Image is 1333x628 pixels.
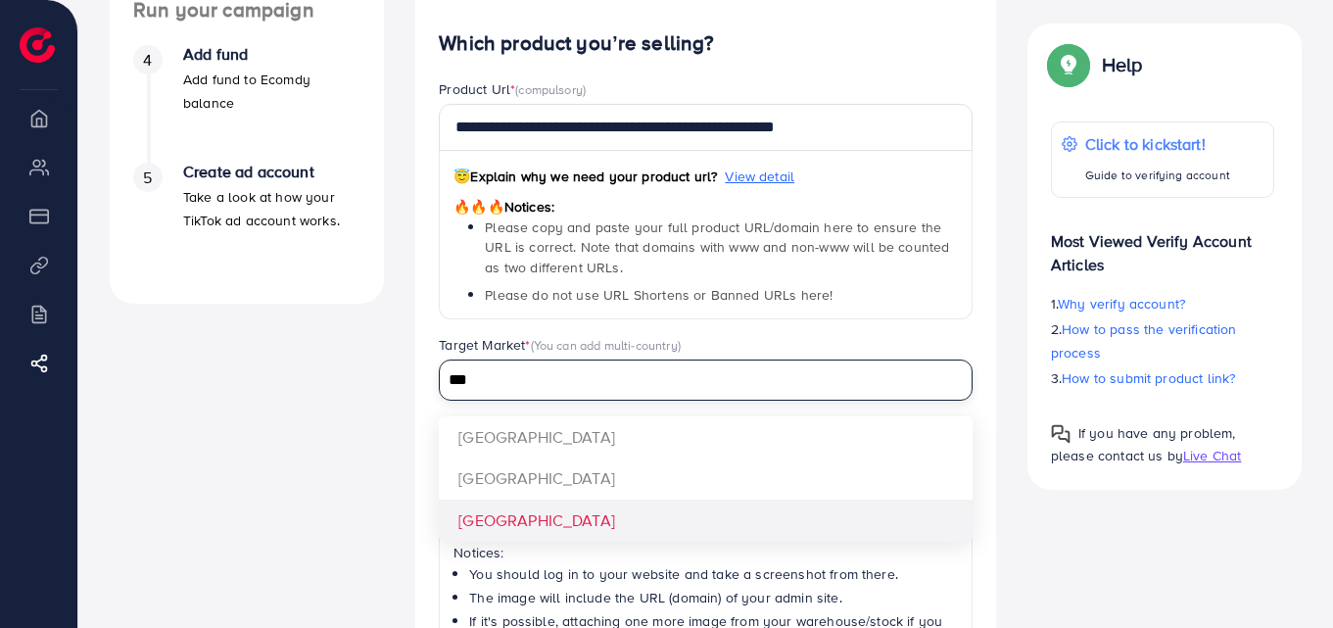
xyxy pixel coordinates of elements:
span: Why verify account? [1058,294,1185,314]
span: 😇 [453,167,470,186]
input: Search for option [442,365,947,396]
p: Help [1102,53,1143,76]
h4: Which product you’re selling? [439,31,973,56]
span: Please copy and paste your full product URL/domain here to ensure the URL is correct. Note that d... [485,217,949,277]
span: (compulsory) [515,80,586,98]
h4: Add fund [183,45,360,64]
iframe: Chat [1250,540,1318,613]
p: 2. [1051,317,1274,364]
li: Add fund [110,45,384,163]
li: The image will include the URL (domain) of your admin site. [469,588,958,607]
span: (You can add multi-country) [531,336,681,354]
li: Create ad account [110,163,384,280]
span: 🔥🔥🔥 [453,197,503,217]
li: You should log in to your website and take a screenshot from there. [469,564,958,584]
span: 5 [143,167,152,189]
p: Notices: [453,541,958,564]
label: Target Market [439,335,681,355]
p: Add fund to Ecomdy balance [183,68,360,115]
li: [GEOGRAPHIC_DATA] [439,416,973,459]
span: Explain why we need your product url? [453,167,717,186]
h4: Create ad account [183,163,360,181]
span: How to submit product link? [1062,368,1235,388]
img: Popup guide [1051,424,1071,444]
p: Most Viewed Verify Account Articles [1051,214,1274,276]
p: 3. [1051,366,1274,390]
p: Click to kickstart! [1085,132,1230,156]
img: Popup guide [1051,47,1086,82]
img: logo [20,27,55,63]
span: How to pass the verification process [1051,319,1237,362]
li: [GEOGRAPHIC_DATA] [439,458,973,500]
span: Please do not use URL Shortens or Banned URLs here! [485,285,833,305]
span: Live Chat [1183,446,1241,465]
p: Take a look at how your TikTok ad account works. [183,185,360,232]
p: 1. [1051,292,1274,315]
span: If you have any problem, please contact us by [1051,423,1236,465]
span: View detail [725,167,794,186]
li: [GEOGRAPHIC_DATA] [439,500,973,542]
label: Product Url [439,79,586,99]
div: Search for option [439,360,973,400]
span: Notices: [453,197,554,217]
span: 4 [143,49,152,72]
p: Guide to verifying account [1085,164,1230,187]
